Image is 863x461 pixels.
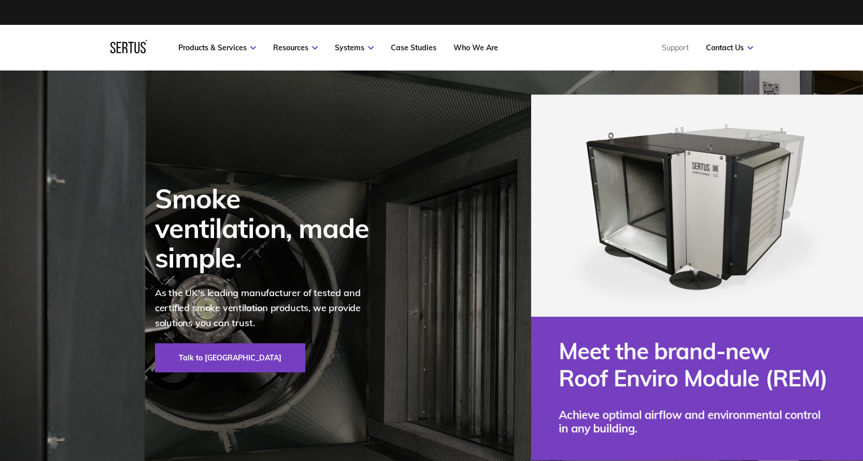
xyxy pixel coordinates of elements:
a: Who We Are [454,43,498,52]
a: Case Studies [391,43,436,52]
a: Contact Us [706,43,753,52]
div: Smoke ventilation, made simple. [155,184,383,273]
a: Systems [335,43,374,52]
a: Support [662,43,689,52]
a: Products & Services [178,43,256,52]
a: Resources [273,43,318,52]
p: As the UK's leading manufacturer of tested and certified smoke ventilation products, we provide s... [155,286,383,330]
a: Talk to [GEOGRAPHIC_DATA] [155,343,305,372]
